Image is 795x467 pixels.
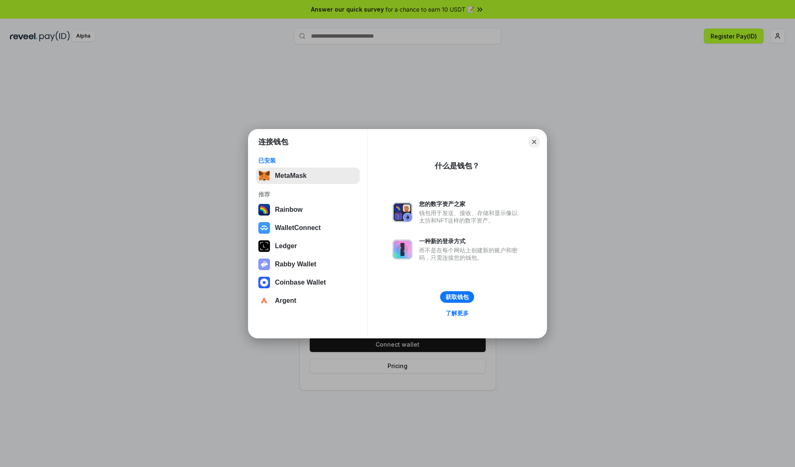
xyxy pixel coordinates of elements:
[275,242,297,250] div: Ledger
[256,238,360,254] button: Ledger
[419,209,522,224] div: 钱包用于发送、接收、存储和显示像以太坊和NFT这样的数字资产。
[275,261,316,268] div: Rabby Wallet
[528,136,540,148] button: Close
[393,202,412,222] img: svg+xml,%3Csvg%20xmlns%3D%22http%3A%2F%2Fwww.w3.org%2F2000%2Fsvg%22%20fill%3D%22none%22%20viewBox...
[258,170,270,182] img: svg+xml,%3Csvg%20fill%3D%22none%22%20height%3D%2233%22%20viewBox%3D%220%200%2035%2033%22%20width%...
[393,239,412,259] img: svg+xml,%3Csvg%20xmlns%3D%22http%3A%2F%2Fwww.w3.org%2F2000%2Fsvg%22%20fill%3D%22none%22%20viewBox...
[275,224,321,232] div: WalletConnect
[275,279,326,286] div: Coinbase Wallet
[435,161,479,171] div: 什么是钱包？
[256,256,360,273] button: Rabby Wallet
[258,295,270,307] img: svg+xml,%3Csvg%20width%3D%2228%22%20height%3D%2228%22%20viewBox%3D%220%200%2028%2028%22%20fill%3D...
[258,259,270,270] img: svg+xml,%3Csvg%20xmlns%3D%22http%3A%2F%2Fwww.w3.org%2F2000%2Fsvg%22%20fill%3D%22none%22%20viewBox...
[419,247,522,261] div: 而不是在每个网站上创建新的账户和密码，只需连接您的钱包。
[275,297,296,304] div: Argent
[258,240,270,252] img: svg+xml,%3Csvg%20xmlns%3D%22http%3A%2F%2Fwww.w3.org%2F2000%2Fsvg%22%20width%3D%2228%22%20height%3...
[258,191,357,198] div: 推荐
[275,206,303,213] div: Rainbow
[441,308,474,319] a: 了解更多
[256,168,360,184] button: MetaMask
[275,172,306,180] div: MetaMask
[258,157,357,164] div: 已安装
[419,237,522,245] div: 一种新的登录方式
[256,274,360,291] button: Coinbase Wallet
[256,292,360,309] button: Argent
[256,220,360,236] button: WalletConnect
[256,201,360,218] button: Rainbow
[446,309,469,317] div: 了解更多
[258,137,288,147] h1: 连接钱包
[258,277,270,288] img: svg+xml,%3Csvg%20width%3D%2228%22%20height%3D%2228%22%20viewBox%3D%220%200%2028%2028%22%20fill%3D...
[440,291,474,303] button: 获取钱包
[258,222,270,234] img: svg+xml,%3Csvg%20width%3D%2228%22%20height%3D%2228%22%20viewBox%3D%220%200%2028%2028%22%20fill%3D...
[446,293,469,301] div: 获取钱包
[419,200,522,208] div: 您的数字资产之家
[258,204,270,216] img: svg+xml,%3Csvg%20width%3D%22120%22%20height%3D%22120%22%20viewBox%3D%220%200%20120%20120%22%20fil...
